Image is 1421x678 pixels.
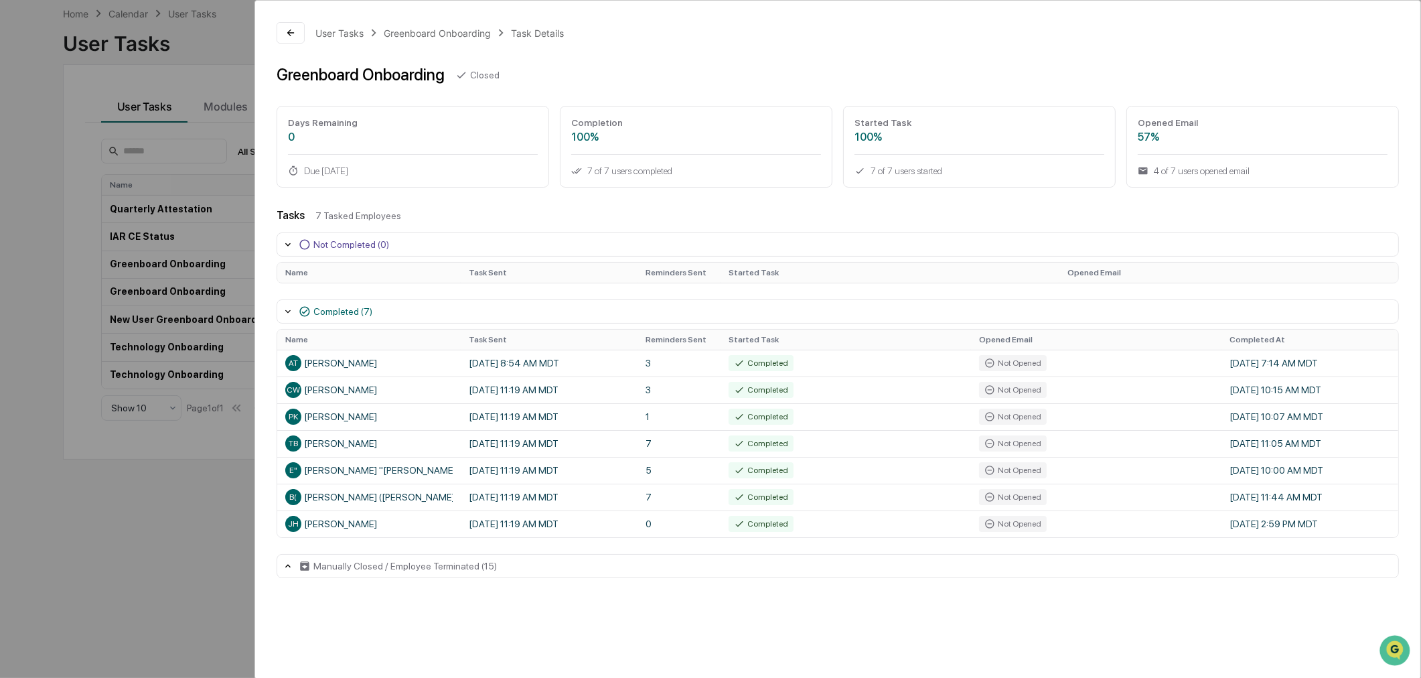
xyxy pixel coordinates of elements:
[721,330,971,350] th: Started Task
[638,330,721,350] th: Reminders Sent
[638,263,721,283] th: Reminders Sent
[46,103,220,116] div: Start new chat
[285,462,453,478] div: [PERSON_NAME] "[PERSON_NAME]" [PERSON_NAME]
[13,239,24,250] div: 🖐️
[13,169,35,191] img: Cameron Burns
[27,263,84,277] span: Data Lookup
[285,435,453,452] div: [PERSON_NAME]
[979,382,1047,398] div: Not Opened
[979,355,1047,371] div: Not Opened
[461,377,638,403] td: [DATE] 11:19 AM MDT
[854,117,1104,128] div: Started Task
[1221,511,1398,537] td: [DATE] 2:59 PM MDT
[1221,457,1398,484] td: [DATE] 10:00 AM MDT
[97,239,108,250] div: 🗄️
[313,239,389,250] div: Not Completed (0)
[111,182,116,193] span: •
[461,430,638,457] td: [DATE] 11:19 AM MDT
[208,146,244,162] button: See all
[461,484,638,511] td: [DATE] 11:19 AM MDT
[277,263,461,283] th: Name
[461,263,638,283] th: Task Sent
[638,511,721,537] td: 0
[638,377,721,403] td: 3
[277,65,445,84] div: Greenboard Onboarding
[979,516,1047,532] div: Not Opened
[1221,484,1398,511] td: [DATE] 11:44 AM MDT
[638,350,721,377] td: 3
[461,403,638,430] td: [DATE] 11:19 AM MDT
[313,306,372,317] div: Completed (7)
[512,27,565,39] div: Task Details
[1221,350,1398,377] td: [DATE] 7:14 AM MDT
[285,409,453,425] div: [PERSON_NAME]
[289,412,298,421] span: PK
[289,358,298,368] span: AT
[721,263,1059,283] th: Started Task
[1221,403,1398,430] td: [DATE] 10:07 AM MDT
[119,182,146,193] span: [DATE]
[13,149,90,159] div: Past conversations
[94,295,162,306] a: Powered byPylon
[1138,117,1388,128] div: Opened Email
[27,238,86,251] span: Preclearance
[42,182,108,193] span: [PERSON_NAME]
[1221,430,1398,457] td: [DATE] 11:05 AM MDT
[571,131,821,143] div: 100%
[8,258,90,282] a: 🔎Data Lookup
[288,131,538,143] div: 0
[46,116,169,127] div: We're available if you need us!
[92,232,171,257] a: 🗄️Attestations
[285,382,453,398] div: [PERSON_NAME]
[854,165,1104,176] div: 7 of 7 users started
[1378,634,1414,670] iframe: Open customer support
[277,209,305,222] div: Tasks
[110,238,166,251] span: Attestations
[285,355,453,371] div: [PERSON_NAME]
[729,489,794,505] div: Completed
[461,350,638,377] td: [DATE] 8:54 AM MDT
[27,183,38,194] img: 1746055101610-c473b297-6a78-478c-a979-82029cc54cd1
[979,462,1047,478] div: Not Opened
[1221,377,1398,403] td: [DATE] 10:15 AM MDT
[288,117,538,128] div: Days Remaining
[289,466,297,475] span: E"
[729,409,794,425] div: Completed
[289,439,298,448] span: TB
[571,117,821,128] div: Completion
[313,561,497,571] div: Manually Closed / Employee Terminated (15)
[638,403,721,430] td: 1
[854,131,1104,143] div: 100%
[289,492,297,502] span: B(
[729,516,794,532] div: Completed
[1138,131,1388,143] div: 57%
[729,382,794,398] div: Completed
[133,296,162,306] span: Pylon
[461,330,638,350] th: Task Sent
[384,27,491,39] div: Greenboard Onboarding
[277,330,461,350] th: Name
[979,435,1047,452] div: Not Opened
[1059,263,1398,283] th: Opened Email
[1221,330,1398,350] th: Completed At
[315,210,1399,221] div: 7 Tasked Employees
[13,28,244,50] p: How can we help?
[971,330,1221,350] th: Opened Email
[461,457,638,484] td: [DATE] 11:19 AM MDT
[287,385,300,395] span: CW
[13,265,24,275] div: 🔎
[288,165,538,176] div: Due [DATE]
[285,489,453,505] div: [PERSON_NAME] ([PERSON_NAME]) [PERSON_NAME]
[729,355,794,371] div: Completed
[638,457,721,484] td: 5
[571,165,821,176] div: 7 of 7 users completed
[461,511,638,537] td: [DATE] 11:19 AM MDT
[228,107,244,123] button: Start new chat
[638,484,721,511] td: 7
[285,516,453,532] div: [PERSON_NAME]
[8,232,92,257] a: 🖐️Preclearance
[979,409,1047,425] div: Not Opened
[1138,165,1388,176] div: 4 of 7 users opened email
